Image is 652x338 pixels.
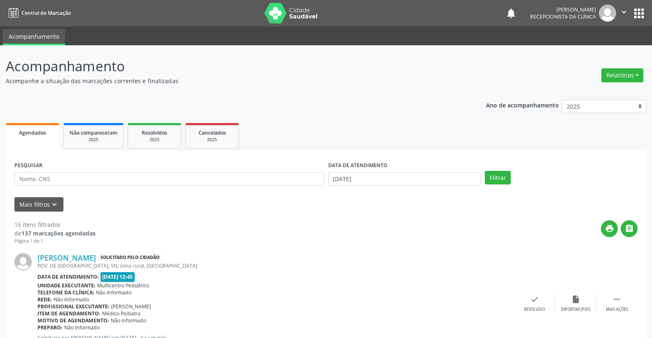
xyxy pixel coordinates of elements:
[21,229,96,237] strong: 137 marcações agendadas
[616,5,632,22] button: 
[601,220,618,237] button: print
[505,7,517,19] button: notifications
[37,282,96,289] b: Unidade executante:
[111,303,151,310] span: [PERSON_NAME]
[70,137,117,143] div: 2025
[96,289,131,296] span: Não informado
[100,272,135,282] span: [DATE] 12:45
[14,229,96,238] div: de
[632,6,646,21] button: apps
[111,317,146,324] span: Não informado
[6,6,71,20] a: Central de Marcação
[485,171,511,185] button: Filtrar
[37,273,99,280] b: Data de atendimento:
[97,282,149,289] span: Multicentro Pediátrico
[19,129,46,136] span: Agendados
[37,262,514,269] div: POV. DE [GEOGRAPHIC_DATA], SN, zona rural, [GEOGRAPHIC_DATA]
[64,324,100,331] span: Não informado
[14,253,32,270] img: img
[619,7,629,16] i: 
[54,296,89,303] span: Não informado
[612,295,622,304] i: 
[625,224,634,233] i: 
[599,5,616,22] img: img
[486,100,559,110] p: Ano de acompanhamento
[605,224,614,233] i: print
[192,137,233,143] div: 2025
[37,310,100,317] b: Item de agendamento:
[199,129,226,136] span: Cancelados
[134,137,175,143] div: 2025
[530,6,596,13] div: [PERSON_NAME]
[606,307,628,312] div: Mais ações
[621,220,638,237] button: 
[3,29,65,45] a: Acompanhamento
[14,159,42,172] label: PESQUISAR
[70,129,117,136] span: Não compareceram
[328,172,481,186] input: Selecione um intervalo
[561,307,591,312] div: Exportar (PDF)
[524,307,545,312] div: Resolvido
[14,172,324,186] input: Nome, CNS
[601,68,643,82] button: Relatórios
[530,295,539,304] i: check
[102,310,140,317] span: Médico Pediatra
[6,56,454,77] p: Acompanhamento
[14,220,96,229] div: 15 itens filtrados
[571,295,580,304] i: insert_drive_file
[37,303,110,310] b: Profissional executante:
[37,253,96,262] a: [PERSON_NAME]
[328,159,388,172] label: DATA DE ATENDIMENTO
[530,13,596,20] span: Recepcionista da clínica
[50,200,59,209] i: keyboard_arrow_down
[6,77,454,85] p: Acompanhe a situação das marcações correntes e finalizadas
[142,129,167,136] span: Resolvidos
[14,197,63,212] button: Mais filtroskeyboard_arrow_down
[37,317,109,324] b: Motivo de agendamento:
[99,254,161,262] span: Solicitado pelo cidadão
[37,289,94,296] b: Telefone da clínica:
[37,296,52,303] b: Rede:
[21,9,71,16] span: Central de Marcação
[37,324,63,331] b: Preparo:
[14,238,96,245] div: Página 1 de 1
